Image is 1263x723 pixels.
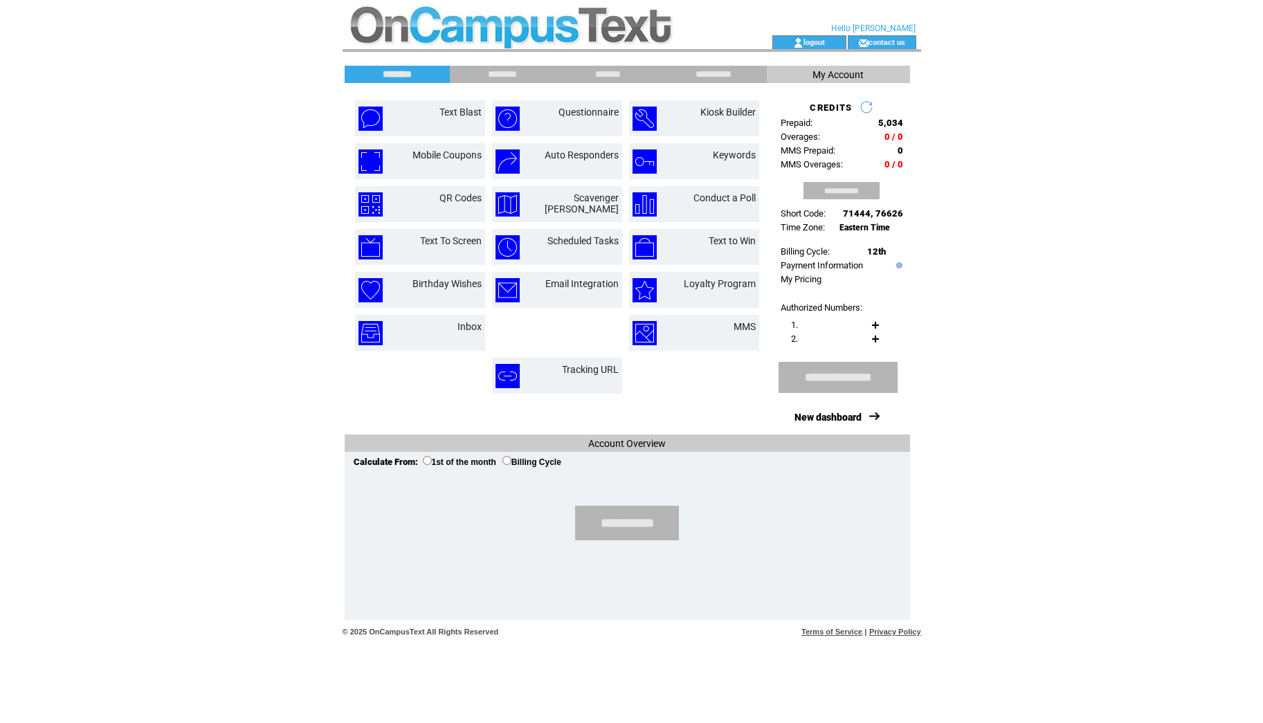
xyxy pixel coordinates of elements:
span: 12th [867,246,886,257]
span: Prepaid: [781,118,812,128]
span: My Account [812,69,864,80]
img: scavenger-hunt.png [496,192,520,217]
img: email-integration.png [496,278,520,302]
span: © 2025 OnCampusText All Rights Reserved [343,628,499,636]
a: Scavenger [PERSON_NAME] [545,192,619,214]
span: 0 / 0 [884,159,903,170]
a: MMS [734,321,756,332]
img: birthday-wishes.png [358,278,383,302]
a: Terms of Service [801,628,862,636]
a: Email Integration [545,278,619,289]
span: Short Code: [781,208,826,219]
span: CREDITS [810,102,852,113]
a: Kiosk Builder [700,107,756,118]
span: Billing Cycle: [781,246,830,257]
a: Tracking URL [562,364,619,375]
img: questionnaire.png [496,107,520,131]
img: keywords.png [633,149,657,174]
img: text-blast.png [358,107,383,131]
a: Inbox [457,321,482,332]
span: Time Zone: [781,222,825,232]
span: Calculate From: [354,457,418,467]
a: logout [803,37,825,46]
a: Questionnaire [558,107,619,118]
a: Payment Information [781,260,863,271]
span: 0 [898,145,903,156]
a: Birthday Wishes [412,278,482,289]
label: 1st of the month [423,457,496,467]
img: account_icon.gif [793,37,803,48]
span: MMS Prepaid: [781,145,835,156]
img: qr-codes.png [358,192,383,217]
img: conduct-a-poll.png [633,192,657,217]
a: New dashboard [794,412,862,423]
a: contact us [869,37,905,46]
a: Scheduled Tasks [547,235,619,246]
img: kiosk-builder.png [633,107,657,131]
a: Text to Win [709,235,756,246]
span: Eastern Time [839,223,890,232]
span: 5,034 [878,118,903,128]
img: mobile-coupons.png [358,149,383,174]
a: Privacy Policy [869,628,921,636]
a: Auto Responders [545,149,619,161]
a: Text Blast [439,107,482,118]
span: 0 / 0 [884,131,903,142]
a: Mobile Coupons [412,149,482,161]
span: 2. [791,333,798,344]
input: 1st of the month [423,456,432,465]
span: Account Overview [588,438,666,449]
a: Loyalty Program [684,278,756,289]
img: tracking-url.png [496,364,520,388]
a: QR Codes [439,192,482,203]
span: 71444, 76626 [843,208,903,219]
input: Billing Cycle [502,456,511,465]
img: contact_us_icon.gif [858,37,869,48]
a: Conduct a Poll [693,192,756,203]
img: text-to-win.png [633,235,657,259]
label: Billing Cycle [502,457,561,467]
a: Keywords [713,149,756,161]
span: Authorized Numbers: [781,302,862,313]
img: help.gif [893,262,902,268]
img: mms.png [633,321,657,345]
img: text-to-screen.png [358,235,383,259]
a: Text To Screen [420,235,482,246]
img: scheduled-tasks.png [496,235,520,259]
img: loyalty-program.png [633,278,657,302]
span: Overages: [781,131,820,142]
span: MMS Overages: [781,159,843,170]
img: inbox.png [358,321,383,345]
a: My Pricing [781,274,821,284]
img: auto-responders.png [496,149,520,174]
span: Hello [PERSON_NAME] [831,24,916,33]
span: 1. [791,320,798,330]
span: | [864,628,866,636]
